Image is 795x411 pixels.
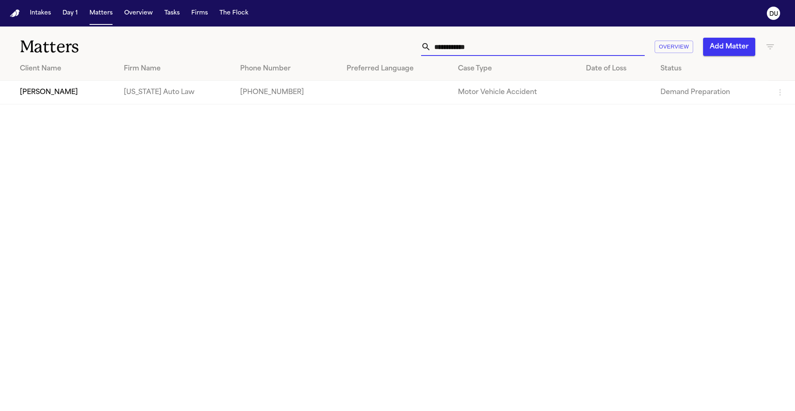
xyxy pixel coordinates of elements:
a: Home [10,10,20,17]
div: Preferred Language [347,64,445,74]
button: Overview [121,6,156,21]
td: Motor Vehicle Accident [451,81,579,104]
div: Phone Number [240,64,334,74]
div: Status [660,64,762,74]
button: Overview [655,41,693,53]
div: Case Type [458,64,573,74]
button: Firms [188,6,211,21]
td: [US_STATE] Auto Law [117,81,234,104]
button: The Flock [216,6,252,21]
div: Client Name [20,64,111,74]
button: Intakes [26,6,54,21]
button: Tasks [161,6,183,21]
h1: Matters [20,36,240,57]
button: Add Matter [703,38,755,56]
td: [PHONE_NUMBER] [234,81,340,104]
img: Finch Logo [10,10,20,17]
td: Demand Preparation [654,81,768,104]
button: Day 1 [59,6,81,21]
div: Date of Loss [586,64,647,74]
div: Firm Name [124,64,227,74]
button: Matters [86,6,116,21]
